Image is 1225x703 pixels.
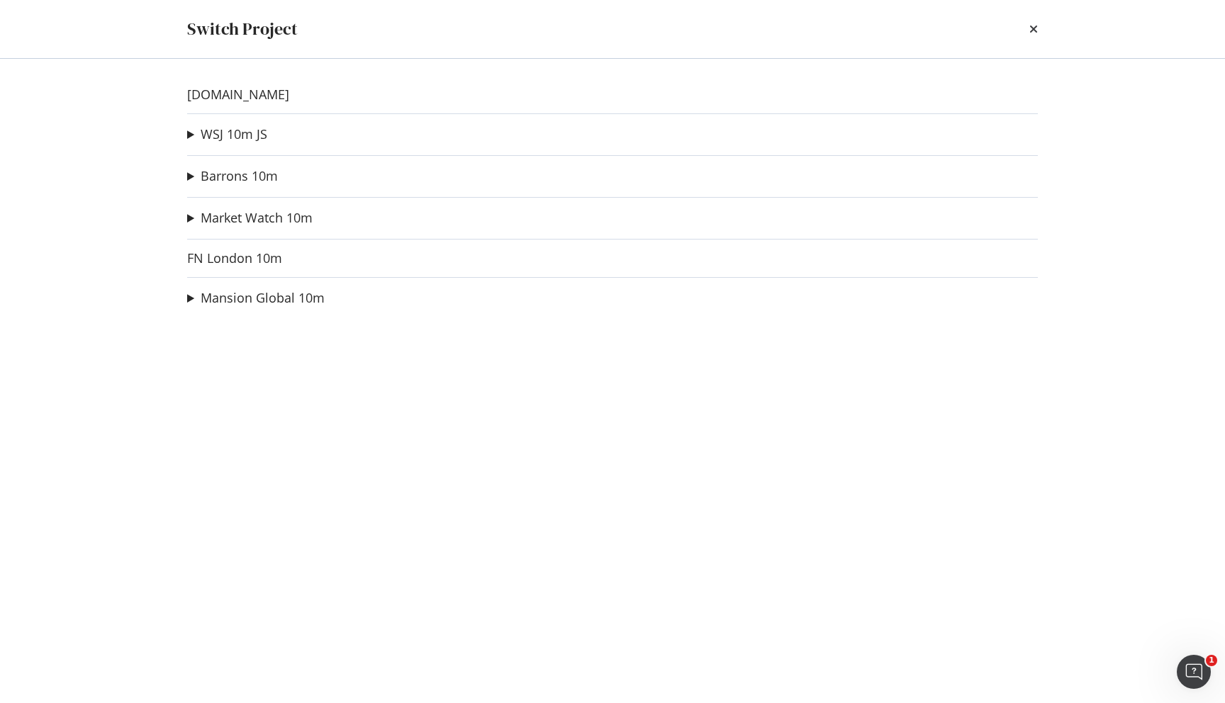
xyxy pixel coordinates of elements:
[201,210,313,225] a: Market Watch 10m
[187,87,289,102] a: [DOMAIN_NAME]
[1177,655,1211,689] iframe: Intercom live chat
[187,289,325,308] summary: Mansion Global 10m
[187,167,278,186] summary: Barrons 10m
[187,125,267,144] summary: WSJ 10m JS
[187,17,298,41] div: Switch Project
[201,291,325,305] a: Mansion Global 10m
[187,251,282,266] a: FN London 10m
[1029,17,1038,41] div: times
[1206,655,1217,666] span: 1
[201,127,267,142] a: WSJ 10m JS
[187,209,313,227] summary: Market Watch 10m
[201,169,278,184] a: Barrons 10m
